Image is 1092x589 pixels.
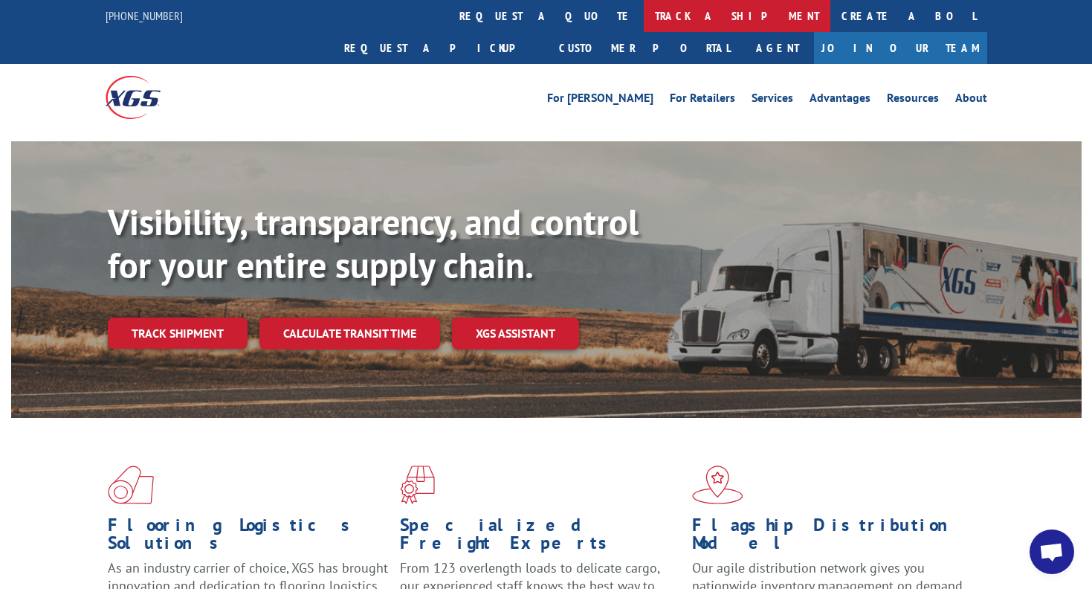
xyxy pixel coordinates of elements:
[692,466,743,504] img: xgs-icon-flagship-distribution-model-red
[452,318,579,350] a: XGS ASSISTANT
[108,466,154,504] img: xgs-icon-total-supply-chain-intelligence-red
[259,318,440,350] a: Calculate transit time
[814,32,987,64] a: Join Our Team
[741,32,814,64] a: Agent
[108,318,248,349] a: Track shipment
[108,199,639,288] b: Visibility, transparency, and control for your entire supply chain.
[887,92,939,109] a: Resources
[400,466,435,504] img: xgs-icon-focused-on-flooring-red
[108,516,389,559] h1: Flooring Logistics Solutions
[752,92,793,109] a: Services
[692,516,973,559] h1: Flagship Distribution Model
[548,32,741,64] a: Customer Portal
[106,8,183,23] a: [PHONE_NUMBER]
[810,92,870,109] a: Advantages
[1030,530,1074,574] a: Open chat
[547,92,653,109] a: For [PERSON_NAME]
[955,92,987,109] a: About
[333,32,548,64] a: Request a pickup
[400,516,681,559] h1: Specialized Freight Experts
[670,92,735,109] a: For Retailers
